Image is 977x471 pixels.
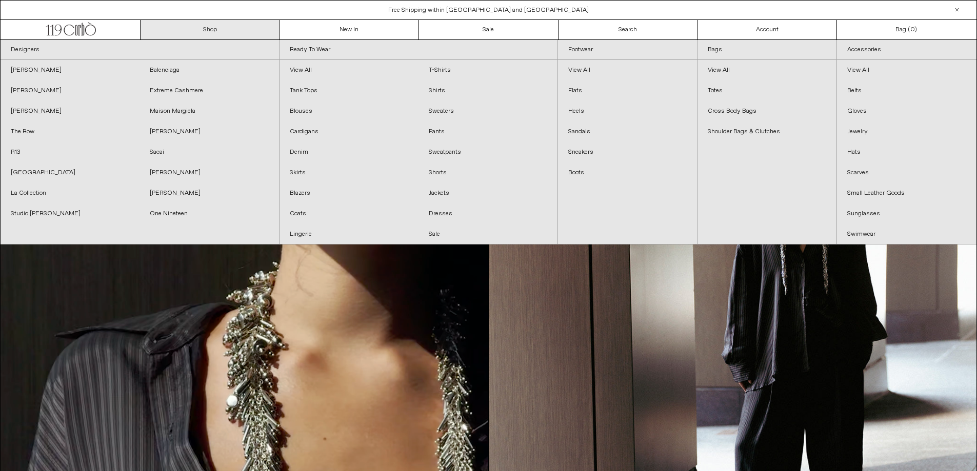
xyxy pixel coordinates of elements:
[1,121,139,142] a: The Row
[280,60,418,80] a: View All
[837,203,976,224] a: Sunglasses
[837,162,976,183] a: Scarves
[558,40,697,60] a: Footwear
[418,80,557,101] a: Shirts
[558,101,697,121] a: Heels
[837,40,976,60] a: Accessories
[280,101,418,121] a: Blouses
[418,183,557,203] a: Jackets
[558,60,697,80] a: View All
[418,60,557,80] a: T-Shirts
[280,183,418,203] a: Blazers
[418,203,557,224] a: Dresses
[418,121,557,142] a: Pants
[697,80,836,101] a: Totes
[418,101,557,121] a: Sweaters
[139,203,278,224] a: One Nineteen
[910,26,914,34] span: 0
[139,60,278,80] a: Balenciaga
[139,183,278,203] a: [PERSON_NAME]
[697,20,837,39] a: Account
[280,80,418,101] a: Tank Tops
[558,142,697,162] a: Sneakers
[1,183,139,203] a: La Collection
[837,142,976,162] a: Hats
[697,40,836,60] a: Bags
[837,121,976,142] a: Jewelry
[139,162,278,183] a: [PERSON_NAME]
[1,101,139,121] a: [PERSON_NAME]
[1,203,139,224] a: Studio [PERSON_NAME]
[388,6,589,14] a: Free Shipping within [GEOGRAPHIC_DATA] and [GEOGRAPHIC_DATA]
[1,40,279,60] a: Designers
[139,121,278,142] a: [PERSON_NAME]
[910,25,917,34] span: )
[837,80,976,101] a: Belts
[697,121,836,142] a: Shoulder Bags & Clutches
[418,142,557,162] a: Sweatpants
[837,60,976,80] a: View All
[558,80,697,101] a: Flats
[280,20,420,39] a: New In
[418,162,557,183] a: Shorts
[1,60,139,80] a: [PERSON_NAME]
[559,20,698,39] a: Search
[697,60,836,80] a: View All
[418,224,557,244] a: Sale
[139,101,278,121] a: Maison Margiela
[141,20,280,39] a: Shop
[837,20,976,39] a: Bag ()
[1,80,139,101] a: [PERSON_NAME]
[1,162,139,183] a: [GEOGRAPHIC_DATA]
[837,224,976,244] a: Swimwear
[280,40,558,60] a: Ready To Wear
[280,142,418,162] a: Denim
[558,121,697,142] a: Sandals
[837,183,976,203] a: Small Leather Goods
[280,203,418,224] a: Coats
[139,80,278,101] a: Extreme Cashmere
[280,121,418,142] a: Cardigans
[419,20,559,39] a: Sale
[558,162,697,183] a: Boots
[837,101,976,121] a: Gloves
[280,224,418,244] a: Lingerie
[1,142,139,162] a: R13
[697,101,836,121] a: Cross Body Bags
[280,162,418,183] a: Skirts
[139,142,278,162] a: Sacai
